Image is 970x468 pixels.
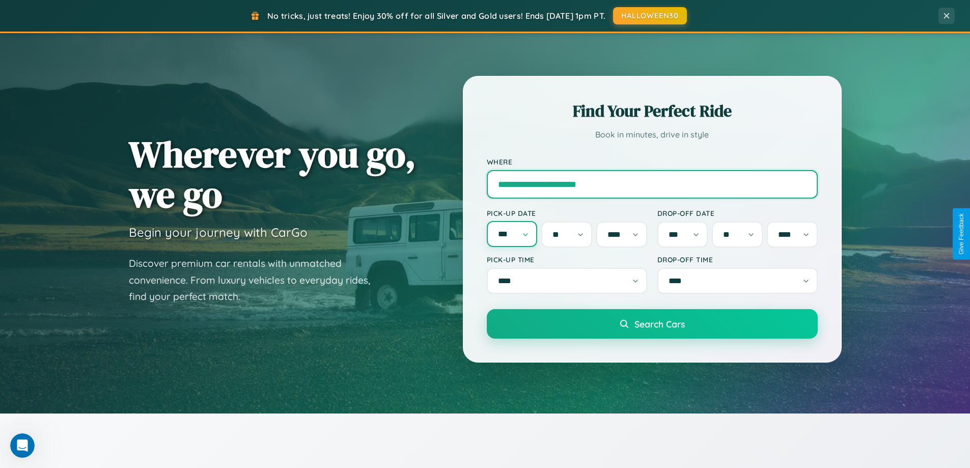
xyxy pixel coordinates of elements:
[487,127,818,142] p: Book in minutes, drive in style
[10,433,35,458] iframe: Intercom live chat
[487,209,647,217] label: Pick-up Date
[129,134,416,214] h1: Wherever you go, we go
[958,213,965,255] div: Give Feedback
[657,209,818,217] label: Drop-off Date
[267,11,605,21] span: No tricks, just treats! Enjoy 30% off for all Silver and Gold users! Ends [DATE] 1pm PT.
[487,157,818,166] label: Where
[487,255,647,264] label: Pick-up Time
[634,318,685,329] span: Search Cars
[129,225,308,240] h3: Begin your journey with CarGo
[487,309,818,339] button: Search Cars
[657,255,818,264] label: Drop-off Time
[129,255,383,305] p: Discover premium car rentals with unmatched convenience. From luxury vehicles to everyday rides, ...
[613,7,687,24] button: HALLOWEEN30
[487,100,818,122] h2: Find Your Perfect Ride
